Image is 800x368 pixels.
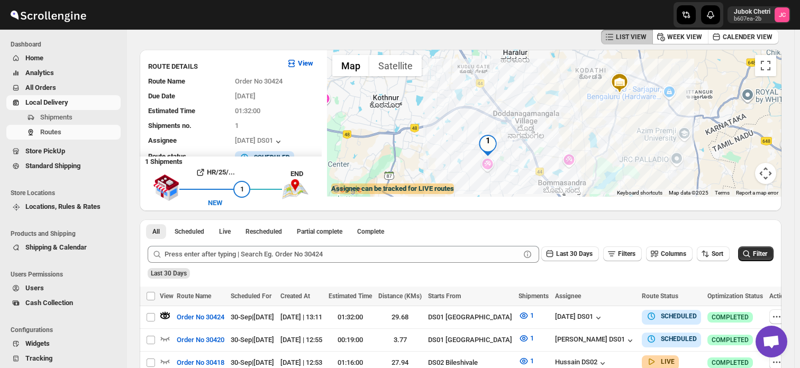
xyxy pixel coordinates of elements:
[669,190,708,196] span: Map data ©2025
[165,246,520,263] input: Press enter after typing | Search Eg. Order No 30424
[646,246,693,261] button: Columns
[25,243,87,251] span: Shipping & Calendar
[652,30,708,44] button: WEEK VIEW
[25,69,54,77] span: Analytics
[25,84,56,91] span: All Orders
[530,311,534,319] span: 1
[177,312,224,323] span: Order No 30424
[25,54,43,62] span: Home
[6,281,121,296] button: Users
[25,162,80,170] span: Standard Shipping
[667,33,702,41] span: WEEK VIEW
[148,107,195,115] span: Estimated Time
[177,335,224,345] span: Order No 30420
[601,30,653,44] button: LIST VIEW
[512,330,540,347] button: 1
[282,179,308,199] img: trip_end.png
[428,292,461,300] span: Starts From
[235,92,256,100] span: [DATE]
[330,183,365,197] img: Google
[152,227,160,236] span: All
[290,169,322,179] div: END
[235,107,260,115] span: 01:32:00
[170,309,231,326] button: Order No 30424
[712,250,723,257] span: Sort
[329,292,372,300] span: Estimated Time
[148,92,175,100] span: Due Date
[738,246,774,261] button: Filter
[556,250,593,257] span: Last 30 Days
[148,152,186,160] span: Route status
[555,312,604,323] button: [DATE] DS01
[329,312,372,323] div: 01:32:00
[330,183,365,197] a: Open this area in Google Maps (opens a new window)
[715,190,730,196] a: Terms (opens in new tab)
[331,183,454,194] label: Assignee can be tracked for LIVE routes
[512,307,540,324] button: 1
[40,128,61,136] span: Routes
[661,250,686,257] span: Columns
[697,246,730,261] button: Sort
[6,296,121,310] button: Cash Collection
[734,16,770,22] p: b607ea-2b
[603,246,642,261] button: Filters
[231,336,274,344] span: 30-Sep | [DATE]
[11,270,122,279] span: Users Permissions
[11,189,122,197] span: Store Locations
[723,33,772,41] span: CALENDER VIEW
[6,110,121,125] button: Shipments
[712,313,749,321] span: COMPLETED
[661,358,675,365] b: LIVE
[646,311,697,321] button: SCHEDULED
[231,358,274,366] span: 30-Sep | [DATE]
[541,246,599,261] button: Last 30 Days
[477,135,498,156] div: 1
[280,55,320,72] button: View
[6,80,121,95] button: All Orders
[175,227,204,236] span: Scheduled
[736,190,778,196] a: Report a map error
[428,357,512,368] div: DS02 Bileshivale
[6,351,121,366] button: Tracking
[170,332,231,348] button: Order No 30420
[235,122,239,130] span: 1
[235,136,284,147] button: [DATE] DS01
[357,227,384,236] span: Complete
[6,66,121,80] button: Analytics
[755,163,776,184] button: Map camera controls
[779,12,786,19] text: JC
[6,240,121,255] button: Shipping & Calendar
[530,357,534,365] span: 1
[6,199,121,214] button: Locations, Rules & Rates
[428,335,512,345] div: DS01 [GEOGRAPHIC_DATA]
[728,6,790,23] button: User menu
[153,167,179,208] img: shop.svg
[646,356,675,367] button: LIVE
[329,335,372,345] div: 00:19:00
[769,292,788,300] span: Action
[646,334,697,344] button: SCHEDULED
[140,152,183,165] b: 1 Shipments
[756,326,787,357] div: Open chat
[148,77,185,85] span: Route Name
[8,2,88,28] img: ScrollEngine
[378,292,422,300] span: Distance (KMs)
[207,168,235,176] b: HR/25/...
[148,136,177,144] span: Assignee
[712,358,749,367] span: COMPLETED
[25,299,73,307] span: Cash Collection
[177,292,211,300] span: Route Name
[661,335,697,343] b: SCHEDULED
[40,113,72,121] span: Shipments
[530,334,534,342] span: 1
[239,152,290,163] button: SCHEDULED
[146,224,166,239] button: All routes
[753,250,767,257] span: Filter
[332,55,369,76] button: Show street map
[519,292,549,300] span: Shipments
[219,227,231,236] span: Live
[369,55,422,76] button: Show satellite imagery
[235,77,283,85] span: Order No 30424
